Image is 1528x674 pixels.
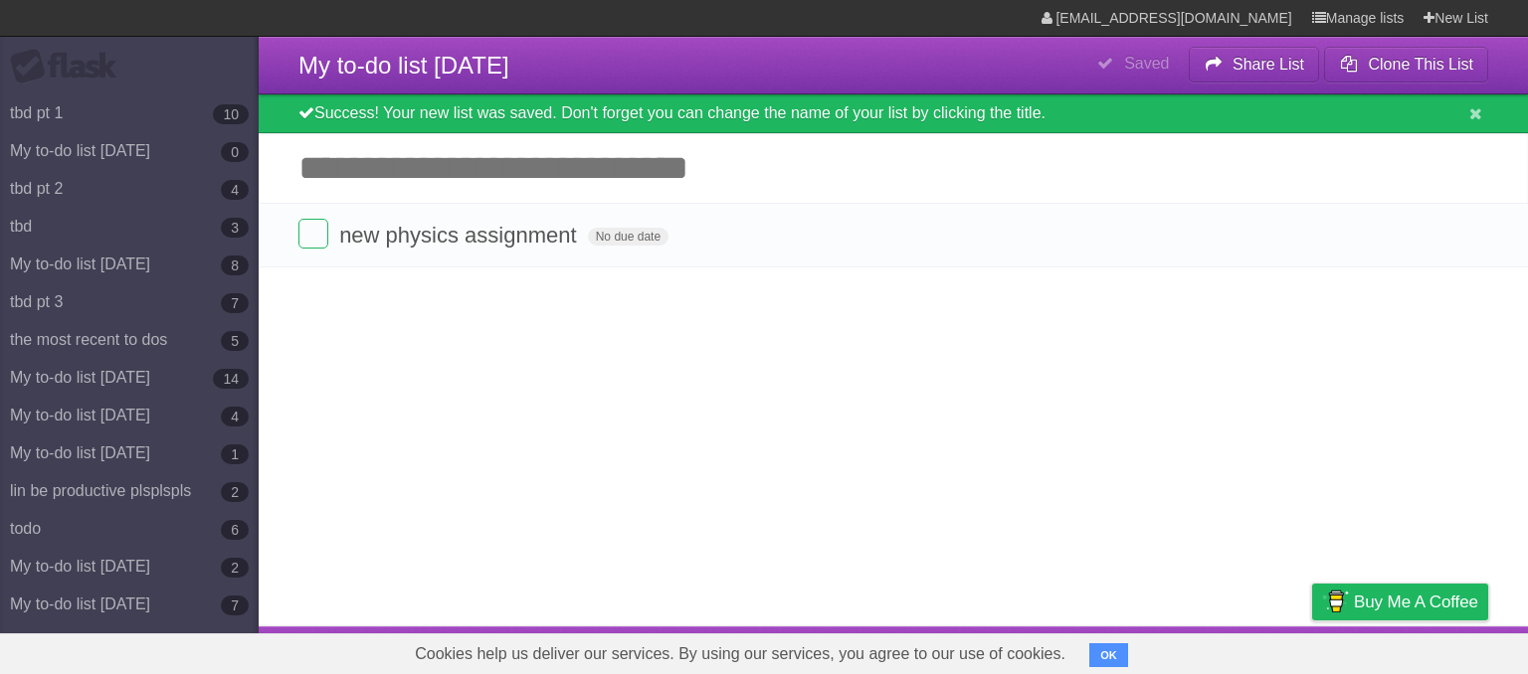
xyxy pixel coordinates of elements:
[221,293,249,313] b: 7
[221,444,249,464] b: 1
[1322,585,1349,618] img: Buy me a coffee
[395,634,1085,674] span: Cookies help us deliver our services. By using our services, you agree to our use of cookies.
[1124,55,1169,72] b: Saved
[1219,631,1262,669] a: Terms
[1113,631,1194,669] a: Developers
[221,255,249,275] b: 8
[1233,56,1304,73] b: Share List
[221,407,249,426] b: 4
[298,52,509,79] span: My to-do list [DATE]
[213,104,249,124] b: 10
[221,180,249,200] b: 4
[213,369,249,389] b: 14
[221,218,249,238] b: 3
[1368,56,1473,73] b: Clone This List
[221,142,249,162] b: 0
[1089,643,1128,667] button: OK
[298,219,328,249] label: Done
[339,223,581,248] span: new physics assignment
[221,331,249,351] b: 5
[588,228,668,246] span: No due date
[10,49,129,84] div: Flask
[1354,585,1478,619] span: Buy me a coffee
[221,520,249,540] b: 6
[221,482,249,502] b: 2
[1363,631,1488,669] a: Suggest a feature
[259,94,1528,133] div: Success! Your new list was saved. Don't forget you can change the name of your list by clicking t...
[1324,47,1488,83] button: Clone This List
[221,595,249,615] b: 7
[1312,584,1488,620] a: Buy me a coffee
[221,558,249,578] b: 2
[1286,631,1338,669] a: Privacy
[1189,47,1320,83] button: Share List
[1048,631,1089,669] a: About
